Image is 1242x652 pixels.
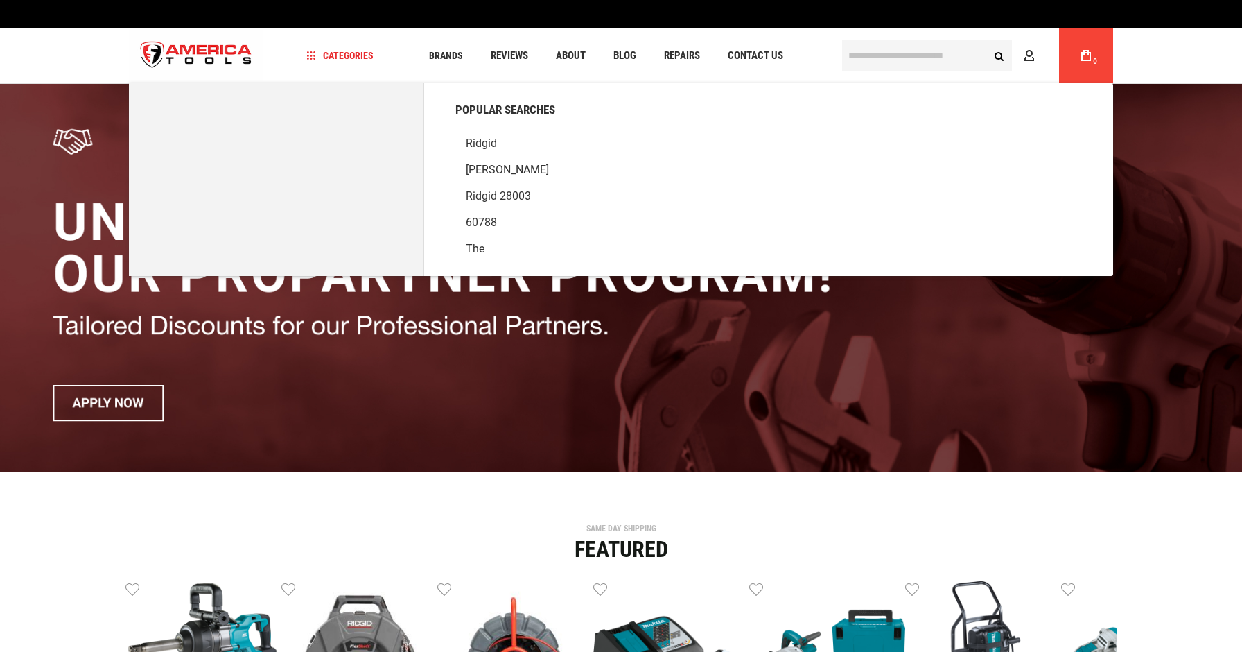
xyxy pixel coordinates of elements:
button: Search [986,42,1012,69]
a: 0 [1073,28,1099,83]
a: 60788 [455,209,1082,236]
span: Blog [613,51,636,61]
span: Contact Us [728,51,783,61]
span: About [556,51,586,61]
a: Brands [423,46,469,65]
a: Blog [607,46,642,65]
span: Brands [429,51,463,60]
a: About [550,46,592,65]
div: Featured [125,538,1117,560]
span: Reviews [491,51,528,61]
div: SAME DAY SHIPPING [125,524,1117,533]
a: Repairs [658,46,706,65]
a: Ridgid [455,130,1082,157]
span: 0 [1093,58,1097,65]
img: America Tools [129,30,263,82]
span: Categories [307,51,374,60]
span: Repairs [664,51,700,61]
a: The [455,236,1082,262]
a: Categories [301,46,380,65]
a: Ridgid 28003 [455,183,1082,209]
a: store logo [129,30,263,82]
a: Reviews [484,46,534,65]
a: Contact Us [721,46,789,65]
span: Popular Searches [455,104,555,116]
a: [PERSON_NAME] [455,157,1082,183]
